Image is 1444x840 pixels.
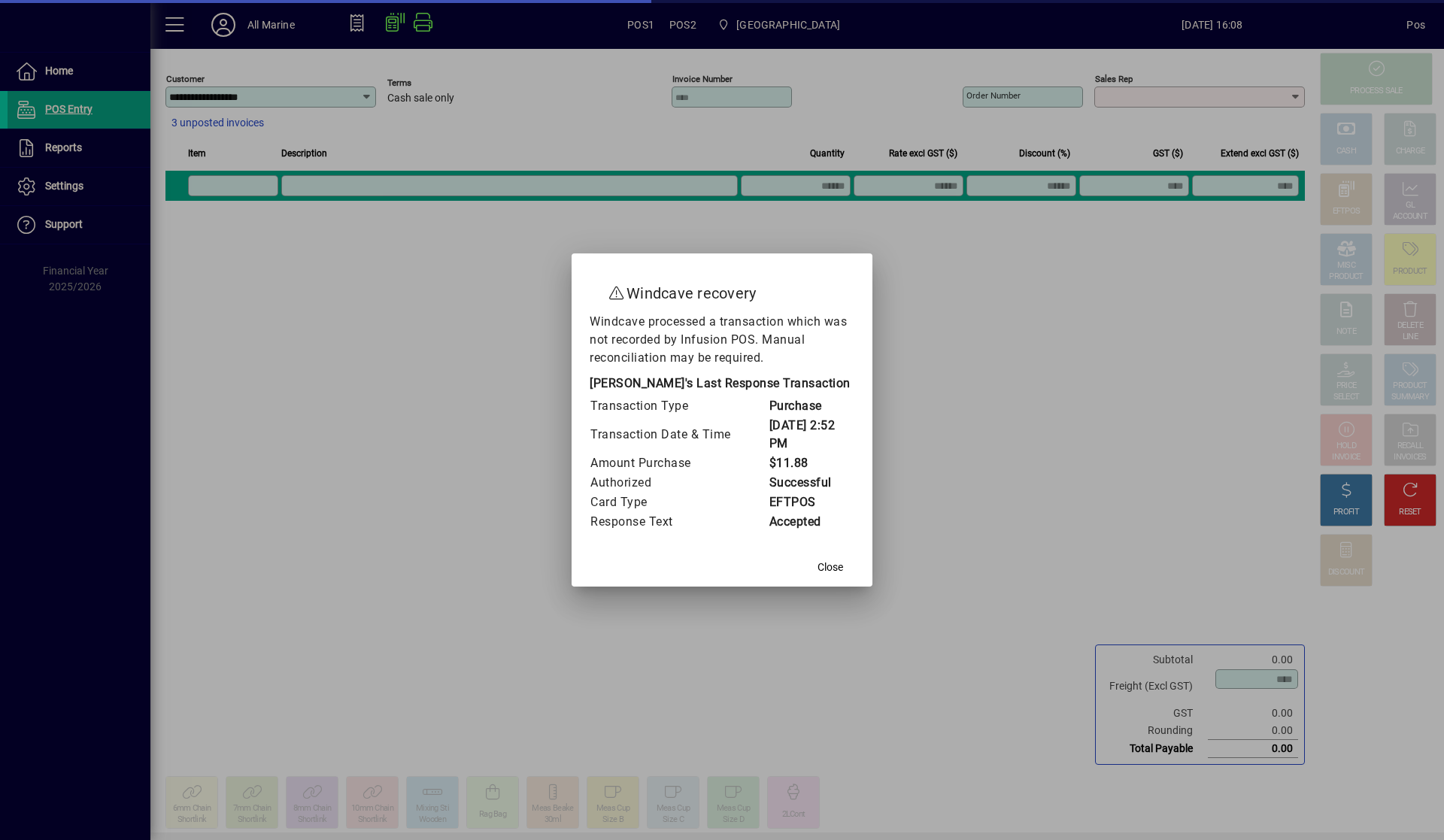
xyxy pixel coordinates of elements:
[769,473,855,493] td: Successful
[590,453,769,473] td: Amount Purchase
[590,473,769,493] td: Authorized
[769,512,855,532] td: Accepted
[590,375,854,396] div: [PERSON_NAME]'s Last Response Transaction
[769,396,855,416] td: Purchase
[590,313,854,532] div: Windcave processed a transaction which was not recorded by Infusion POS. Manual reconciliation ma...
[818,559,843,575] span: Close
[590,396,769,416] td: Transaction Type
[769,493,855,512] td: EFTPOS
[590,268,854,312] h2: Windcave recovery
[769,416,855,453] td: [DATE] 2:52 PM
[590,512,769,532] td: Response Text
[590,493,769,512] td: Card Type
[806,553,854,581] button: Close
[769,453,855,473] td: $11.88
[590,416,769,453] td: Transaction Date & Time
